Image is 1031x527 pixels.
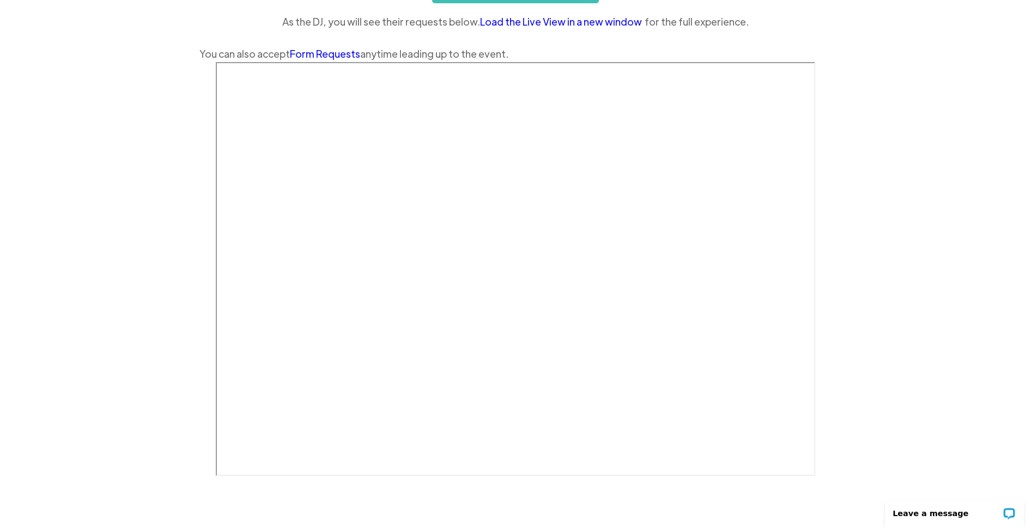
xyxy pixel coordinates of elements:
[290,47,360,60] a: Form Requests
[199,46,832,62] div: You can also accept anytime leading up to the event.
[480,14,645,30] a: Load the Live View in a new window
[199,14,832,30] div: As the DJ, you will see their requests below. for the full experience.
[878,493,1031,527] iframe: LiveChat chat widget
